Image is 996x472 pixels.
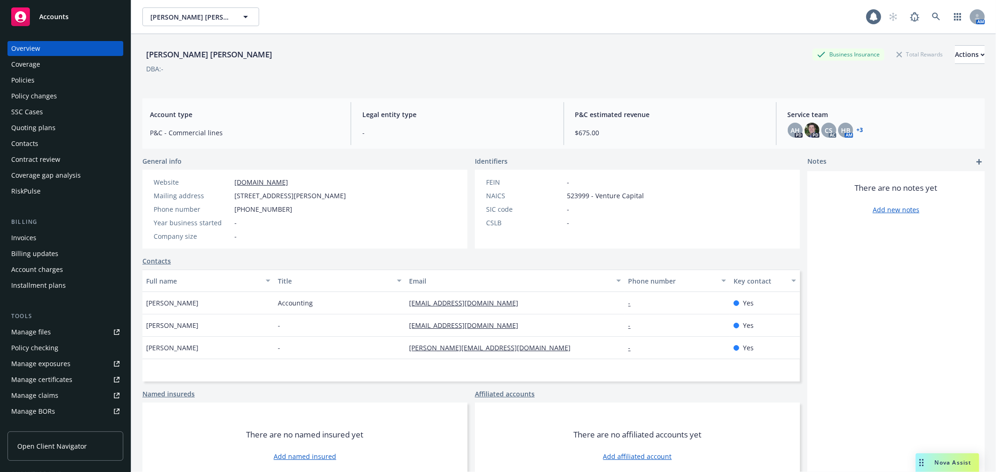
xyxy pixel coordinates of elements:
a: add [974,156,985,167]
div: Contacts [11,136,38,151]
span: - [567,204,569,214]
span: Yes [743,343,754,353]
span: Legal entity type [362,110,552,119]
div: Phone number [154,204,231,214]
button: Email [405,270,624,292]
a: Manage claims [7,388,123,403]
a: +3 [857,127,863,133]
a: Contract review [7,152,123,167]
div: RiskPulse [11,184,41,199]
a: Coverage gap analysis [7,168,123,183]
a: Manage exposures [7,356,123,371]
a: Report a Bug [905,7,924,26]
span: - [234,218,237,228]
a: Policies [7,73,123,88]
div: Manage BORs [11,404,55,419]
span: P&C estimated revenue [575,110,765,119]
a: Search [927,7,946,26]
div: Manage exposures [11,356,71,371]
div: Manage certificates [11,372,72,387]
div: Policies [11,73,35,88]
a: - [629,321,638,330]
a: Installment plans [7,278,123,293]
div: Installment plans [11,278,66,293]
div: Full name [146,276,260,286]
a: Named insureds [142,389,195,399]
div: Contract review [11,152,60,167]
div: Quoting plans [11,120,56,135]
span: There are no named insured yet [247,429,364,440]
span: - [278,343,280,353]
span: HB [841,125,850,135]
div: Manage files [11,325,51,340]
div: FEIN [486,177,563,187]
a: Coverage [7,57,123,72]
div: Year business started [154,218,231,228]
button: Actions [955,45,985,64]
a: Quoting plans [7,120,123,135]
a: Accounts [7,4,123,30]
span: - [362,128,552,138]
a: Add named insured [274,451,336,461]
span: Yes [743,298,754,308]
div: Key contact [734,276,786,286]
a: Manage files [7,325,123,340]
span: 523999 - Venture Capital [567,191,644,201]
div: SSC Cases [11,104,43,119]
div: SIC code [486,204,563,214]
div: Billing updates [11,246,58,261]
a: Switch app [948,7,967,26]
div: Account charges [11,262,63,277]
a: Account charges [7,262,123,277]
span: General info [142,156,182,166]
button: [PERSON_NAME] [PERSON_NAME] [142,7,259,26]
button: Full name [142,270,274,292]
div: Coverage gap analysis [11,168,81,183]
div: Billing [7,217,123,227]
a: Policy checking [7,340,123,355]
span: There are no notes yet [855,182,938,194]
span: CS [825,125,833,135]
div: Business Insurance [812,49,884,60]
span: Accounts [39,13,69,21]
a: Affiliated accounts [475,389,535,399]
button: Nova Assist [916,453,979,472]
a: Policy changes [7,89,123,104]
span: - [567,218,569,228]
span: AH [791,125,800,135]
a: Invoices [7,230,123,245]
div: Overview [11,41,40,56]
div: Invoices [11,230,36,245]
div: Coverage [11,57,40,72]
span: Accounting [278,298,313,308]
a: [PERSON_NAME][EMAIL_ADDRESS][DOMAIN_NAME] [409,343,578,352]
span: [PERSON_NAME] [146,298,198,308]
a: [EMAIL_ADDRESS][DOMAIN_NAME] [409,298,526,307]
img: photo [805,123,819,138]
a: [DOMAIN_NAME] [234,178,288,187]
span: [PHONE_NUMBER] [234,204,292,214]
a: Contacts [142,256,171,266]
div: Title [278,276,392,286]
a: Manage BORs [7,404,123,419]
a: Start snowing [884,7,903,26]
span: - [567,177,569,187]
div: Company size [154,231,231,241]
span: Identifiers [475,156,508,166]
div: Email [409,276,610,286]
div: Drag to move [916,453,927,472]
a: Overview [7,41,123,56]
span: Service team [788,110,977,119]
span: [STREET_ADDRESS][PERSON_NAME] [234,191,346,201]
span: Yes [743,320,754,330]
div: Policy checking [11,340,58,355]
span: [PERSON_NAME] [PERSON_NAME] [150,12,231,22]
div: Total Rewards [892,49,947,60]
button: Phone number [625,270,730,292]
a: [EMAIL_ADDRESS][DOMAIN_NAME] [409,321,526,330]
div: Phone number [629,276,716,286]
div: Website [154,177,231,187]
span: - [278,320,280,330]
a: Add affiliated account [603,451,672,461]
a: - [629,298,638,307]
